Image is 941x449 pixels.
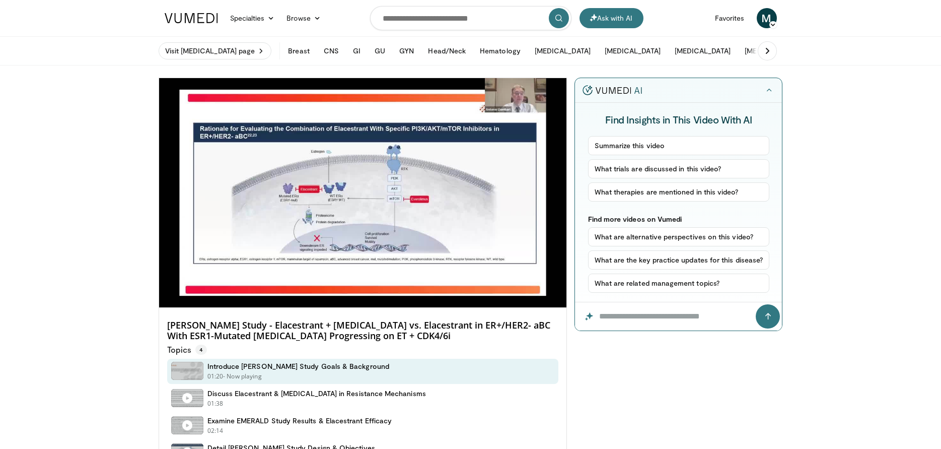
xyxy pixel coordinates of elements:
img: VuMedi Logo [165,13,218,23]
p: 01:20 [207,372,224,381]
h4: Introduce [PERSON_NAME] Study Goals & Background [207,362,389,371]
h4: Examine EMERALD Study Results & Elacestrant Efficacy [207,416,392,425]
button: Hematology [474,41,527,61]
button: Breast [282,41,315,61]
a: M [757,8,777,28]
button: [MEDICAL_DATA] [599,41,667,61]
input: Question for the AI [575,302,782,331]
a: Visit [MEDICAL_DATA] page [159,42,272,59]
button: [MEDICAL_DATA] [669,41,737,61]
button: GU [369,41,391,61]
button: GYN [393,41,420,61]
video-js: Video Player [159,78,567,308]
span: 4 [195,345,207,355]
button: [MEDICAL_DATA] [739,41,807,61]
button: What therapies are mentioned in this video? [588,182,770,202]
button: What trials are discussed in this video? [588,159,770,178]
p: - Now playing [223,372,262,381]
p: Find more videos on Vumedi [588,215,770,223]
button: Head/Neck [422,41,472,61]
h4: [PERSON_NAME] Study - Elacestrant + [MEDICAL_DATA] vs. Elacestrant in ER+/HER2- aBC With ESR1-Mut... [167,320,559,342]
p: Topics [167,345,207,355]
button: CNS [318,41,345,61]
button: What are the key practice updates for this disease? [588,250,770,270]
input: Search topics, interventions [370,6,571,30]
button: [MEDICAL_DATA] [529,41,597,61]
button: What are alternative perspectives on this video? [588,227,770,246]
h4: Discuss Elacestrant & [MEDICAL_DATA] in Resistance Mechanisms [207,389,426,398]
img: vumedi-ai-logo.v2.svg [583,85,642,95]
button: Summarize this video [588,136,770,155]
button: What are related management topics? [588,274,770,293]
button: Ask with AI [580,8,643,28]
button: GI [347,41,367,61]
h4: Find Insights in This Video With AI [588,113,770,126]
p: 01:38 [207,399,224,408]
a: Favorites [709,8,751,28]
a: Browse [280,8,327,28]
p: 02:14 [207,426,224,435]
a: Specialties [224,8,281,28]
